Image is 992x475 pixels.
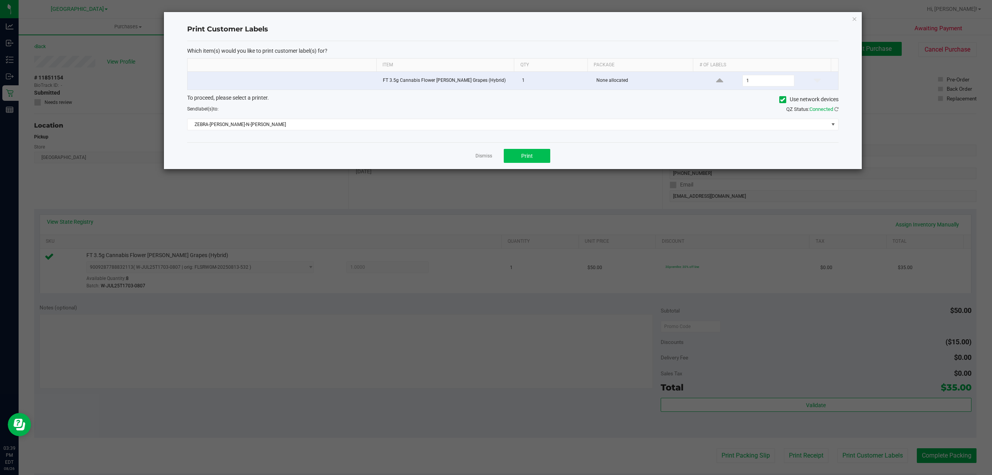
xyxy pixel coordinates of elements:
button: Print [504,149,550,163]
h4: Print Customer Labels [187,24,839,35]
th: Item [376,59,514,72]
td: None allocated [592,72,699,90]
th: Package [587,59,693,72]
span: ZEBRA-[PERSON_NAME]-N-[PERSON_NAME] [188,119,828,130]
span: Connected [809,106,833,112]
td: 1 [517,72,592,90]
iframe: Resource center [8,413,31,436]
th: Qty [514,59,587,72]
span: QZ Status: [786,106,839,112]
span: label(s) [198,106,213,112]
span: Print [521,153,533,159]
p: Which item(s) would you like to print customer label(s) for? [187,47,839,54]
td: FT 3.5g Cannabis Flower [PERSON_NAME] Grapes (Hybrid) [378,72,518,90]
div: To proceed, please select a printer. [181,94,844,105]
th: # of labels [693,59,831,72]
span: Send to: [187,106,219,112]
a: Dismiss [475,153,492,159]
label: Use network devices [779,95,839,104]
